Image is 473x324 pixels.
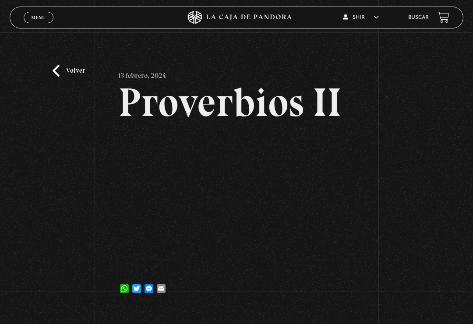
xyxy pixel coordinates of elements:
a: Twitter [131,275,143,293]
a: WhatsApp [118,275,131,293]
h2: Proverbios II [118,82,354,123]
p: 13 febrero, 2024 [118,65,166,82]
span: Cerrar [28,22,49,28]
a: Email [155,275,167,293]
a: Volver [53,65,85,77]
a: Buscar [408,15,429,20]
span: Menu [31,15,46,20]
a: View your shopping cart [438,11,449,23]
span: Shir [343,15,379,20]
a: Messenger [143,275,155,293]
